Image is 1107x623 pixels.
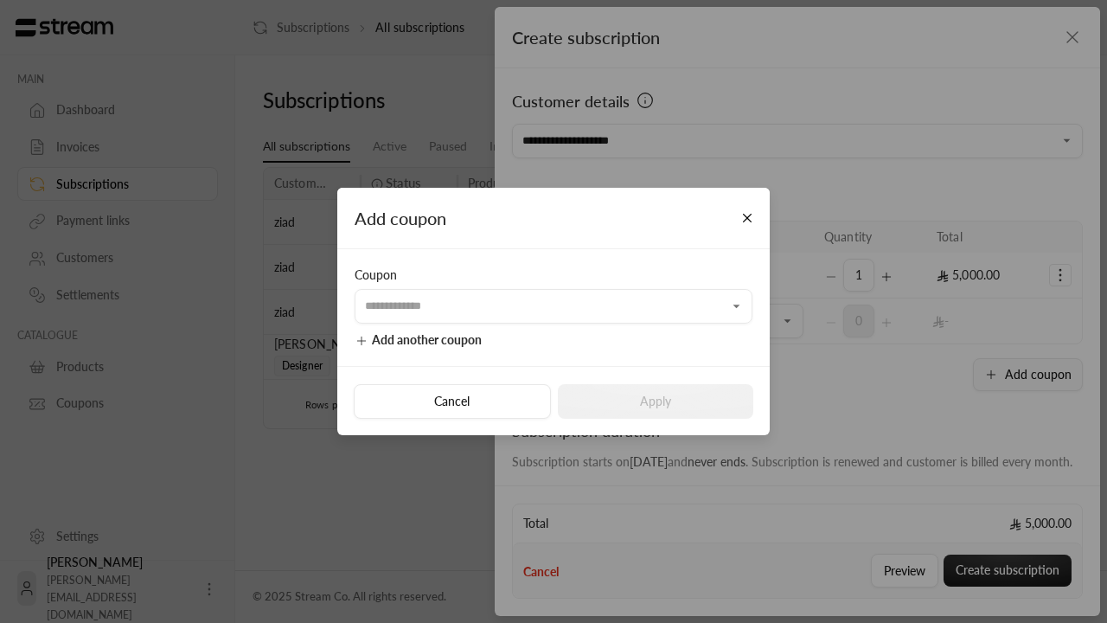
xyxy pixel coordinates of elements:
button: Cancel [354,384,550,419]
span: Add coupon [355,208,446,228]
div: Coupon [355,267,752,284]
span: Add another coupon [372,332,482,347]
button: Close [733,203,763,234]
button: Open [726,296,747,317]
